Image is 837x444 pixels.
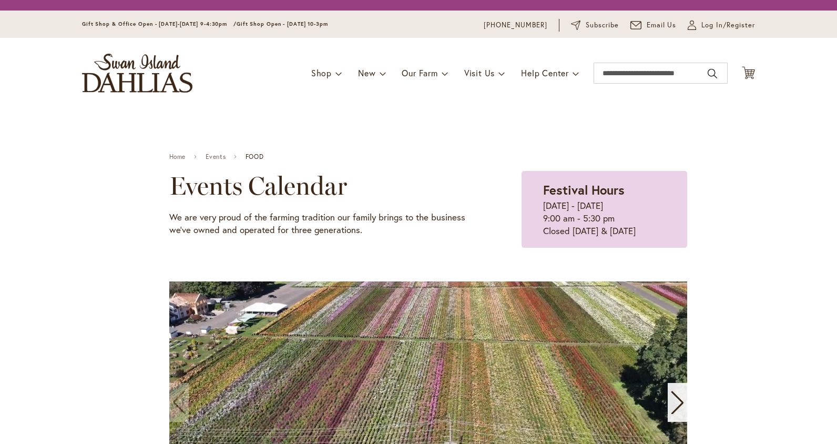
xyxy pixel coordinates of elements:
span: Visit Us [464,67,495,78]
span: Gift Shop & Office Open - [DATE]-[DATE] 9-4:30pm / [82,21,237,27]
a: Home [169,153,186,160]
a: Log In/Register [688,20,755,31]
a: Email Us [630,20,677,31]
button: Search [708,65,717,82]
a: store logo [82,54,192,93]
span: Subscribe [586,20,619,31]
span: Log In/Register [701,20,755,31]
a: [PHONE_NUMBER] [484,20,547,31]
span: New [358,67,375,78]
span: Email Us [647,20,677,31]
a: Subscribe [571,20,619,31]
span: Gift Shop Open - [DATE] 10-3pm [237,21,328,27]
span: Shop [311,67,332,78]
span: Help Center [521,67,569,78]
p: We are very proud of the farming tradition our family brings to the business we've owned and oper... [169,211,469,236]
span: Our Farm [402,67,437,78]
p: [DATE] - [DATE] 9:00 am - 5:30 pm Closed [DATE] & [DATE] [543,199,665,237]
a: Events [206,153,226,160]
span: FOOD [246,153,263,160]
strong: Festival Hours [543,181,625,198]
h2: Events Calendar [169,171,469,200]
